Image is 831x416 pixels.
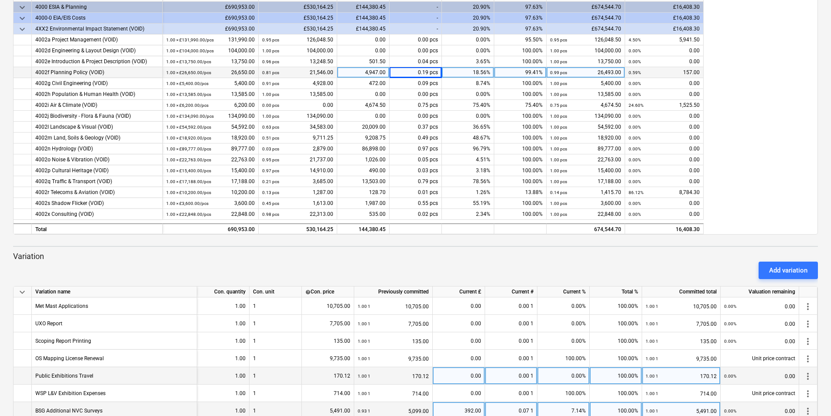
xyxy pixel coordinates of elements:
[485,332,537,350] div: 0.00 1
[390,56,442,67] div: 0.04 pcs
[390,100,442,111] div: 0.75 pcs
[550,198,621,209] div: 3,600.00
[337,133,390,143] div: 9,208.75
[625,24,704,34] div: £16,408.30
[590,286,642,297] div: Total %
[262,143,333,154] div: 2,879.00
[166,198,255,209] div: 3,600.00
[550,81,567,86] small: 1.00 pcs
[537,385,590,402] div: 100.00%
[35,122,159,133] div: 4002l Landscape & Visual (VOID)
[550,34,621,45] div: 126,048.50
[35,187,159,198] div: 4002r Telecoms & Aviation (VOID)
[537,286,590,297] div: Current %
[550,100,621,111] div: 4,674.50
[485,286,537,297] div: Current #
[35,209,159,220] div: 4002x Consulting (VOID)
[442,143,494,154] div: 96.79%
[35,89,159,100] div: 4002h Population & Human Health (VOID)
[629,100,700,111] div: 1,525.50
[354,286,433,297] div: Previously committed
[166,147,211,151] small: 1.00 × £89,777.00 / pcs
[721,286,799,297] div: Valuation remaining
[35,154,159,165] div: 4002o Noise & Vibration (VOID)
[629,34,700,45] div: 5,941.50
[262,168,279,173] small: 0.97 pcs
[262,56,333,67] div: 13,248.50
[337,100,390,111] div: 4,674.50
[590,297,642,315] div: 100.00%
[166,114,214,119] small: 1.00 × £134,090.00 / pcs
[442,78,494,89] div: 8.74%
[337,187,390,198] div: 128.70
[262,81,279,86] small: 0.91 pcs
[337,89,390,100] div: 0.00
[337,111,390,122] div: 0.00
[550,136,567,140] small: 1.00 pcs
[494,187,547,198] div: 13.88%
[337,176,390,187] div: 13,503.00
[262,154,333,165] div: 21,737.00
[550,103,567,108] small: 0.75 pcs
[17,13,27,24] span: keyboard_arrow_down
[390,122,442,133] div: 0.37 pcs
[721,350,799,367] div: Unit price contract
[35,176,159,187] div: 4002q Traffic & Transport (VOID)
[629,78,700,89] div: 0.00
[337,45,390,56] div: 0.00
[550,201,567,206] small: 1.00 pcs
[629,154,700,165] div: 0.00
[629,133,700,143] div: 0.00
[259,2,337,13] div: £530,164.25
[35,100,159,111] div: 4002i Air & Climate (VOID)
[337,165,390,176] div: 490.00
[35,2,159,13] div: 4000 ESIA & Planning
[442,24,494,34] div: 20.90%
[494,2,547,13] div: 97.63%
[550,59,567,64] small: 1.00 pcs
[494,111,547,122] div: 100.00%
[629,209,700,220] div: 0.00
[550,209,621,220] div: 22,848.00
[442,111,494,122] div: 0.00%
[17,2,27,13] span: keyboard_arrow_down
[262,114,279,119] small: 1.00 pcs
[166,209,255,220] div: 22,848.00
[390,89,442,100] div: 0.00 pcs
[442,100,494,111] div: 75.40%
[494,45,547,56] div: 100.00%
[629,67,700,78] div: 157.00
[337,209,390,220] div: 535.00
[390,45,442,56] div: 0.00 pcs
[262,48,279,53] small: 1.00 pcs
[166,122,255,133] div: 54,592.00
[550,168,567,173] small: 1.00 pcs
[35,13,159,24] div: 4000-0 EIA/EIS Costs
[494,89,547,100] div: 100.00%
[629,45,700,56] div: 0.00
[250,315,302,332] div: 1
[262,45,333,56] div: 104,000.00
[166,70,211,75] small: 1.00 × £26,650.00 / pcs
[259,13,337,24] div: £530,164.25
[442,122,494,133] div: 36.65%
[550,125,567,130] small: 1.00 pcs
[166,125,211,130] small: 1.00 × £54,592.00 / pcs
[337,13,390,24] div: £144,380.45
[494,165,547,176] div: 100.00%
[550,176,621,187] div: 17,188.00
[250,350,302,367] div: 1
[35,34,159,45] div: 4002a Project Management (VOID)
[262,67,333,78] div: 21,546.00
[17,287,27,297] span: keyboard_arrow_down
[166,136,211,140] small: 1.00 × £18,920.00 / pcs
[550,190,567,195] small: 0.14 pcs
[629,125,641,130] small: 0.00%
[390,187,442,198] div: 0.01 pcs
[262,59,279,64] small: 0.96 pcs
[442,198,494,209] div: 55.19%
[629,176,700,187] div: 0.00
[494,154,547,165] div: 100.00%
[494,78,547,89] div: 100.00%
[262,176,333,187] div: 3,685.00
